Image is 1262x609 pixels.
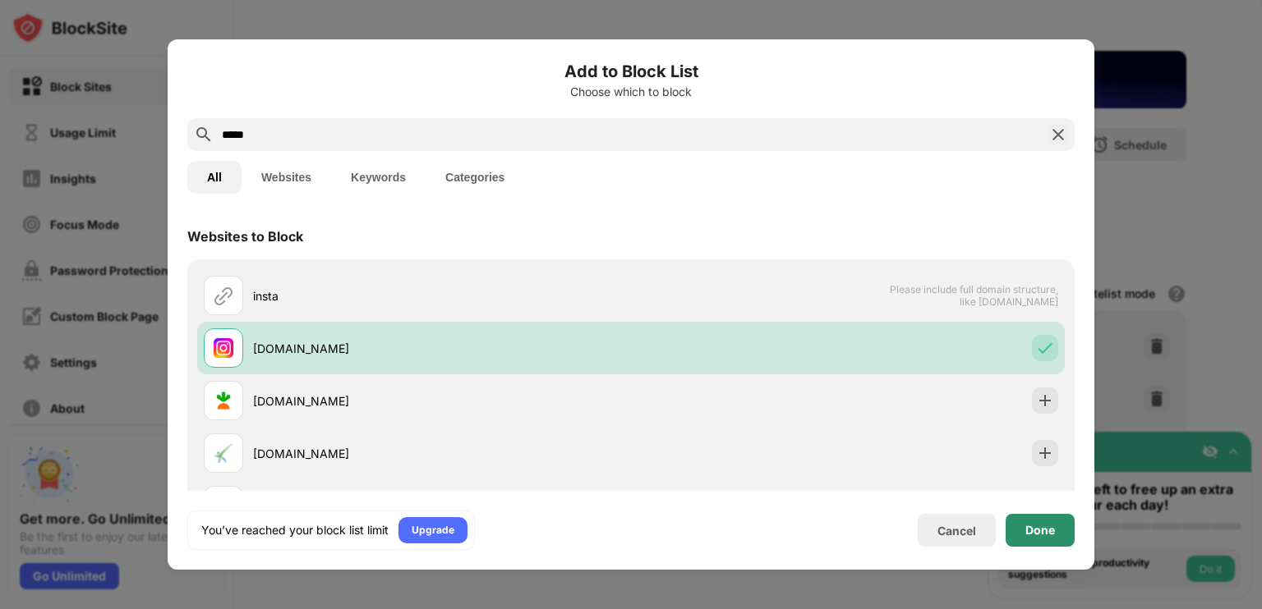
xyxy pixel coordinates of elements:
[1048,125,1068,144] img: search-close
[201,522,389,538] div: You’ve reached your block list limit
[214,443,233,463] img: favicons
[187,161,242,194] button: All
[937,524,976,538] div: Cancel
[253,445,631,462] div: [DOMAIN_NAME]
[242,161,331,194] button: Websites
[214,391,233,410] img: favicons
[331,161,426,194] button: Keywords
[889,283,1058,308] span: Please include full domain structure, like [DOMAIN_NAME]
[214,286,233,305] img: url.svg
[253,392,631,410] div: [DOMAIN_NAME]
[426,161,524,194] button: Categories
[214,338,233,358] img: favicons
[187,85,1075,98] div: Choose which to block
[253,340,631,357] div: [DOMAIN_NAME]
[253,287,631,304] div: insta
[412,522,454,538] div: Upgrade
[187,228,303,245] div: Websites to Block
[1025,524,1055,537] div: Done
[194,125,214,144] img: search.svg
[187,59,1075,84] h6: Add to Block List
